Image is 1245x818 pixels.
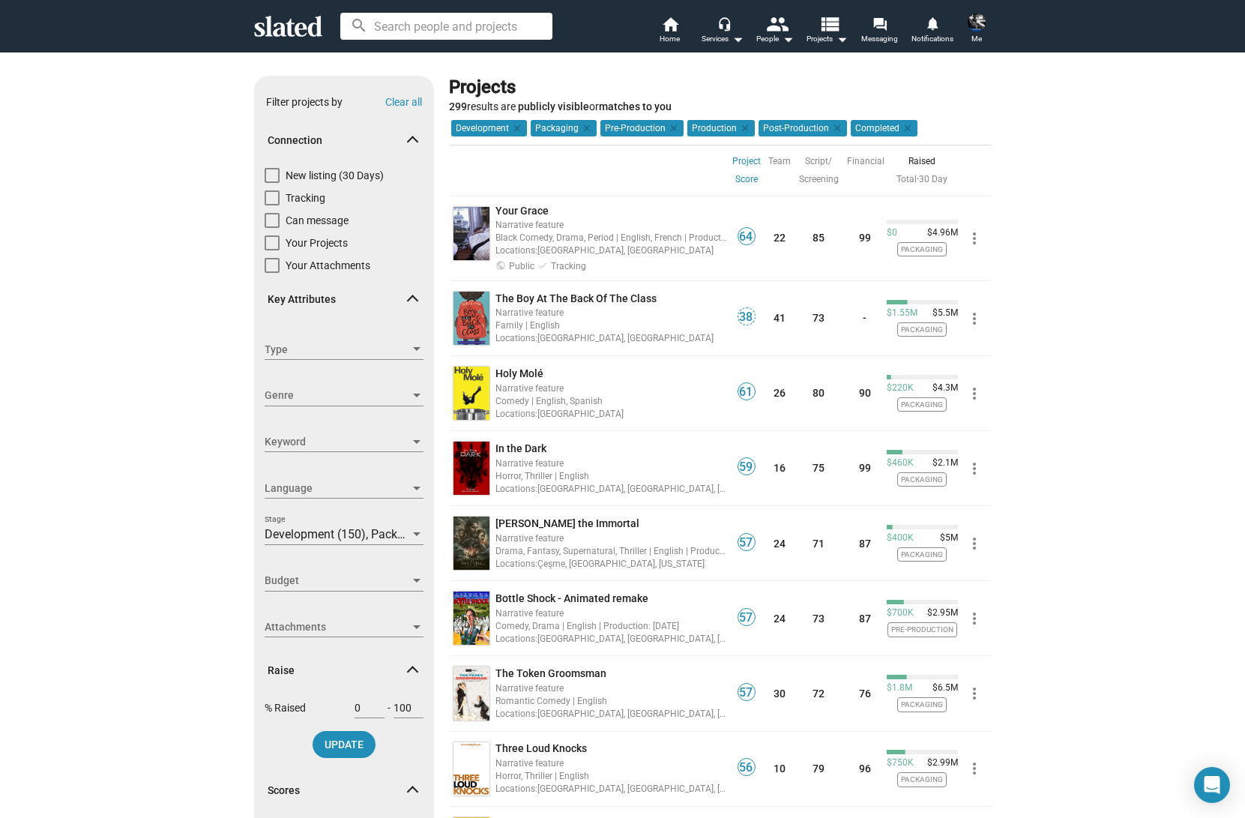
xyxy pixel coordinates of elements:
a: 24 [774,538,786,550]
div: Black Comedy, Drama, Period | English, French | Production: [DATE] [495,230,727,244]
span: Type [265,342,410,358]
a: 76 [859,688,871,700]
a: The Boy At The Back Of The ClassNarrative featureFamily | EnglishLocations:[GEOGRAPHIC_DATA], [GE... [495,292,727,346]
mat-icon: more_vert [965,229,983,247]
a: undefined [450,514,492,573]
img: undefined [453,207,489,260]
span: $1.55M [887,307,917,319]
a: 57 [738,691,756,703]
img: Sean Skelton [968,13,986,31]
img: undefined [453,517,489,570]
a: 10 [774,763,786,775]
a: 99 [859,462,871,474]
span: Tracking [551,261,586,271]
a: 41 [774,312,786,324]
mat-icon: done [537,259,548,269]
mat-icon: home [661,15,679,33]
a: Notifications [906,15,959,48]
span: [PERSON_NAME] the Immortal [495,517,639,529]
mat-icon: more_vert [965,385,983,403]
span: $750K [887,757,914,769]
span: Your Attachments [286,258,370,273]
a: 38 [738,316,756,328]
span: $2.95M [921,607,958,619]
a: Project Score [732,152,761,188]
div: Narrative feature [495,531,727,545]
img: undefined [453,667,489,720]
span: Holy Molé [495,367,543,379]
span: $6.5M [926,682,958,694]
span: Locations: [495,784,537,794]
mat-icon: arrow_drop_down [729,30,747,48]
div: People [756,30,794,48]
a: undefined [450,289,492,348]
a: 87 [859,538,871,550]
a: 24 [774,613,786,625]
a: 90 [859,387,871,399]
span: $220K [887,382,914,394]
span: UPDATE [325,731,364,758]
a: Messaging [854,15,906,48]
span: 57 [738,610,755,625]
span: Packaging [897,397,947,412]
mat-icon: notifications [925,16,939,30]
a: undefined [450,664,492,723]
span: Projects [807,30,848,48]
span: Scores [268,784,409,798]
span: Can message [286,213,349,228]
a: Holy MoléNarrative featureComedy | English, SpanishLocations:[GEOGRAPHIC_DATA] [495,367,727,421]
div: Comedy | English, Spanish [495,394,727,408]
span: Public [509,261,534,271]
img: undefined [453,442,489,495]
span: Locations: [495,709,537,719]
span: $400K [887,532,914,544]
a: In the DarkNarrative featureHorror, Thriller | EnglishLocations:[GEOGRAPHIC_DATA], [GEOGRAPHIC_DA... [495,442,727,496]
span: 56 [738,760,755,775]
span: Locations: [495,245,537,256]
a: 73 [813,312,825,324]
a: The Token GroomsmanNarrative featureRomantic Comedy | EnglishLocations:[GEOGRAPHIC_DATA], [GEOGRA... [495,667,727,721]
div: - [355,697,423,731]
span: 57 [738,535,755,550]
img: undefined [453,367,489,420]
div: Çeşme, [GEOGRAPHIC_DATA], [US_STATE] [495,556,727,571]
div: [GEOGRAPHIC_DATA], [GEOGRAPHIC_DATA], [GEOGRAPHIC_DATA] [495,481,727,496]
span: $460K [887,457,914,469]
div: [GEOGRAPHIC_DATA], [GEOGRAPHIC_DATA], [GEOGRAPHIC_DATA], [GEOGRAPHIC_DATA], [GEOGRAPHIC_DATA], [G... [495,706,727,721]
span: $700K [887,607,914,619]
span: Key Attributes [268,292,409,307]
a: 56 [738,766,756,778]
div: % Raised [265,697,423,731]
a: 61 [738,391,756,403]
span: Your Grace [495,205,549,217]
span: 38 [738,310,755,325]
span: Locations: [495,333,537,343]
div: Services [702,30,744,48]
span: Budget [265,573,410,589]
mat-expansion-panel-header: Connection [254,117,434,165]
mat-icon: forum [872,16,887,31]
span: $5M [934,532,958,544]
a: Script/ Screening [799,152,839,188]
mat-icon: clear [509,121,522,135]
div: Drama, Fantasy, Supernatural, Thriller | English | Production: [DATE] [495,544,727,558]
mat-chip: Packaging [531,120,597,136]
div: [GEOGRAPHIC_DATA], [GEOGRAPHIC_DATA], [GEOGRAPHIC_DATA], [GEOGRAPHIC_DATA], [GEOGRAPHIC_DATA], [G... [495,781,727,796]
img: undefined [453,742,489,796]
a: Home [644,15,696,48]
mat-icon: headset_mic [717,16,731,30]
button: UPDATE [313,731,376,758]
a: Your GraceNarrative featureBlack Comedy, Drama, Period | English, French | Production: [DATE]Loca... [495,204,727,274]
span: $0 [887,227,897,239]
img: undefined [453,592,489,645]
span: Packaging [897,697,947,712]
mat-icon: clear [829,121,842,135]
span: Keyword [265,434,410,450]
div: Narrative feature [495,606,727,620]
mat-chip: Post-Production [759,120,847,136]
span: · [896,174,919,184]
div: Comedy, Drama | English | Production: [DATE] [495,619,727,633]
span: Messaging [861,30,898,48]
mat-chip: Production [687,120,755,136]
mat-expansion-panel-header: Raise [254,646,434,694]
